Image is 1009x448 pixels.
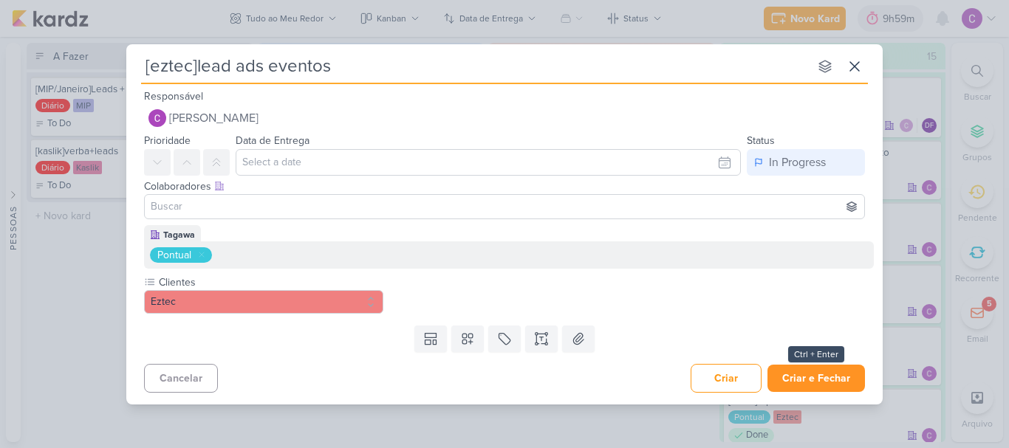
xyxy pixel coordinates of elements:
div: In Progress [769,154,826,171]
button: Criar [691,364,762,393]
input: Select a date [236,149,741,176]
label: Clientes [157,275,383,290]
button: Criar e Fechar [767,365,865,392]
img: Carlos Lima [148,109,166,127]
label: Data de Entrega [236,134,309,147]
span: [PERSON_NAME] [169,109,259,127]
input: Buscar [148,198,861,216]
button: In Progress [747,149,865,176]
div: Pontual [157,247,191,263]
button: Eztec [144,290,383,314]
label: Prioridade [144,134,191,147]
div: Ctrl + Enter [788,346,844,362]
label: Status [747,134,775,147]
div: Colaboradores [144,179,865,194]
label: Responsável [144,90,203,103]
button: [PERSON_NAME] [144,105,865,131]
input: Kard Sem Título [141,53,809,80]
button: Cancelar [144,364,218,393]
div: Tagawa [163,228,195,241]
